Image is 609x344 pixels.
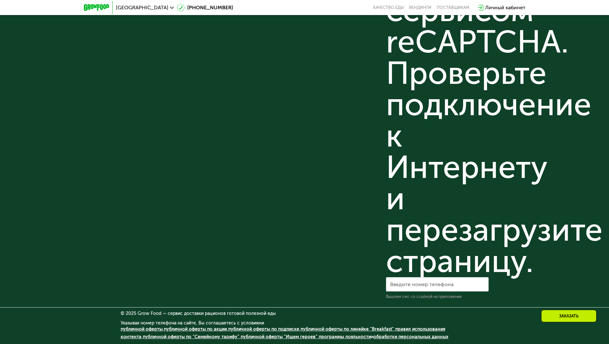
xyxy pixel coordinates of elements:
a: публичной оферты по линейке "Breakfast" [300,326,394,332]
span: , , , , , , , и [121,326,448,340]
a: публичной оферты [121,326,163,332]
a: Качество еды [373,5,404,10]
a: публичной оферты по акции [164,326,227,332]
a: программы лояльности [319,334,371,340]
div: Личный кабинет [485,4,525,12]
div: © 2025 Grow Food — сервис доставки рационов готовой полезной еды [121,311,489,316]
a: публичной оферты "Ищем героев" [241,334,317,340]
a: Вендинги [409,5,431,10]
a: обработки персональных данных [373,334,448,340]
div: Вышлем смс со ссылкой на приложение [386,294,489,299]
div: Заказать [541,310,597,322]
span: [GEOGRAPHIC_DATA] [116,5,168,10]
label: Введите номер телефона [390,283,453,286]
div: поставщикам [437,5,469,10]
a: [PHONE_NUMBER] [177,4,233,12]
a: публичной оферты по "Семейному тарифу" [143,334,239,340]
div: Указывая номер телефона на сайте, Вы соглашаетесь с условиями [121,321,489,344]
a: публичной оферты по подписке [228,326,299,332]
